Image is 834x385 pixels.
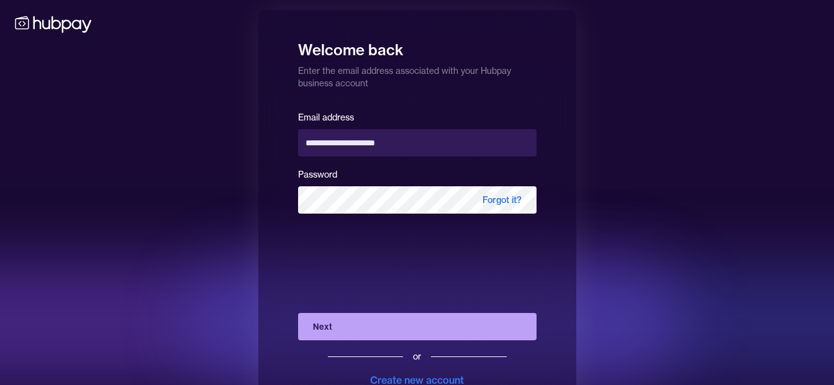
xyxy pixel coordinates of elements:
div: or [413,350,421,363]
button: Next [298,313,537,340]
span: Forgot it? [468,186,537,214]
p: Enter the email address associated with your Hubpay business account [298,60,537,89]
label: Password [298,169,337,180]
h1: Welcome back [298,32,537,60]
label: Email address [298,112,354,123]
